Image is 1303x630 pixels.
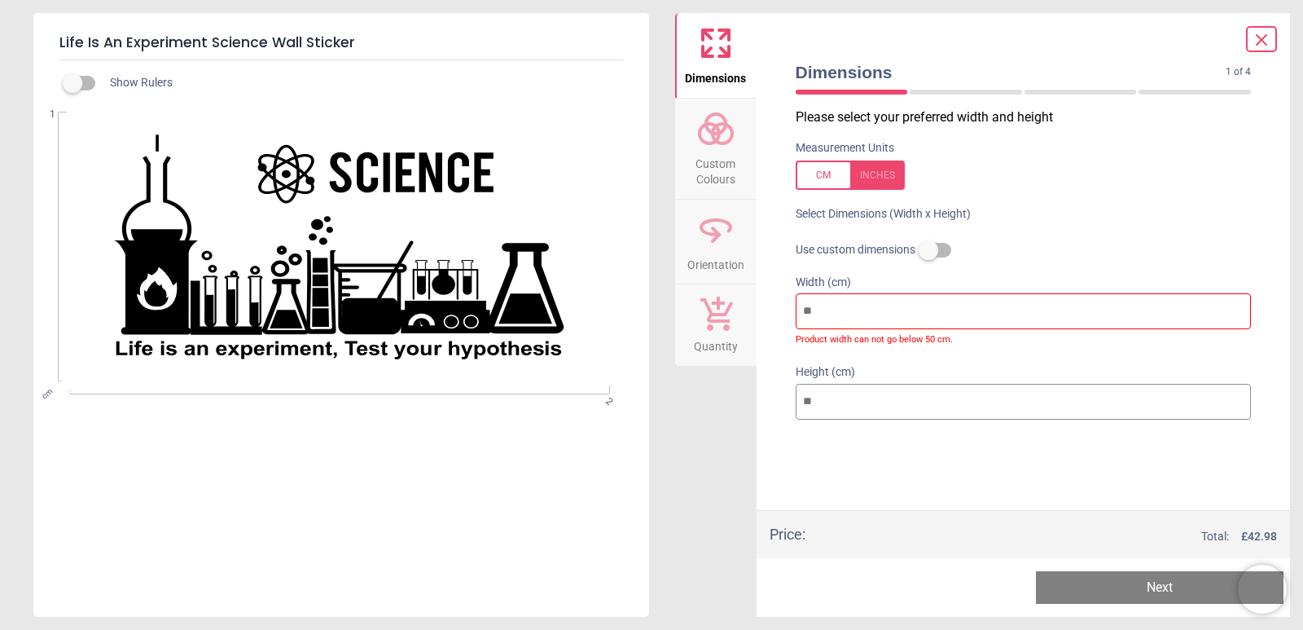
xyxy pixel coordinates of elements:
[1036,571,1283,604] button: Next
[770,524,805,544] div: Price :
[1238,565,1287,614] iframe: Brevo live chat
[796,364,1252,381] label: Height (cm)
[602,395,612,406] span: 2
[796,60,1226,84] span: Dimensions
[796,329,1252,346] label: Product width can not go below 50 cm.
[796,242,915,258] span: Use custom dimensions
[675,284,757,366] button: Quantity
[40,386,55,401] span: cm
[783,206,971,222] label: Select Dimensions (Width x Height)
[1226,65,1251,79] span: 1 of 4
[675,99,757,199] button: Custom Colours
[796,140,894,156] label: Measurement Units
[694,331,738,355] span: Quantity
[1248,530,1277,543] span: 42.98
[24,108,55,121] span: 1
[796,275,1252,291] label: Width (cm)
[685,63,746,87] span: Dimensions
[796,108,1265,126] p: Please select your preferred width and height
[675,200,757,284] button: Orientation
[677,148,755,188] span: Custom Colours
[687,249,744,274] span: Orientation
[1241,529,1277,545] span: £
[830,529,1278,545] div: Total:
[59,26,623,60] h5: Life Is An Experiment Science Wall Sticker
[675,13,757,98] button: Dimensions
[72,73,649,93] div: Show Rulers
